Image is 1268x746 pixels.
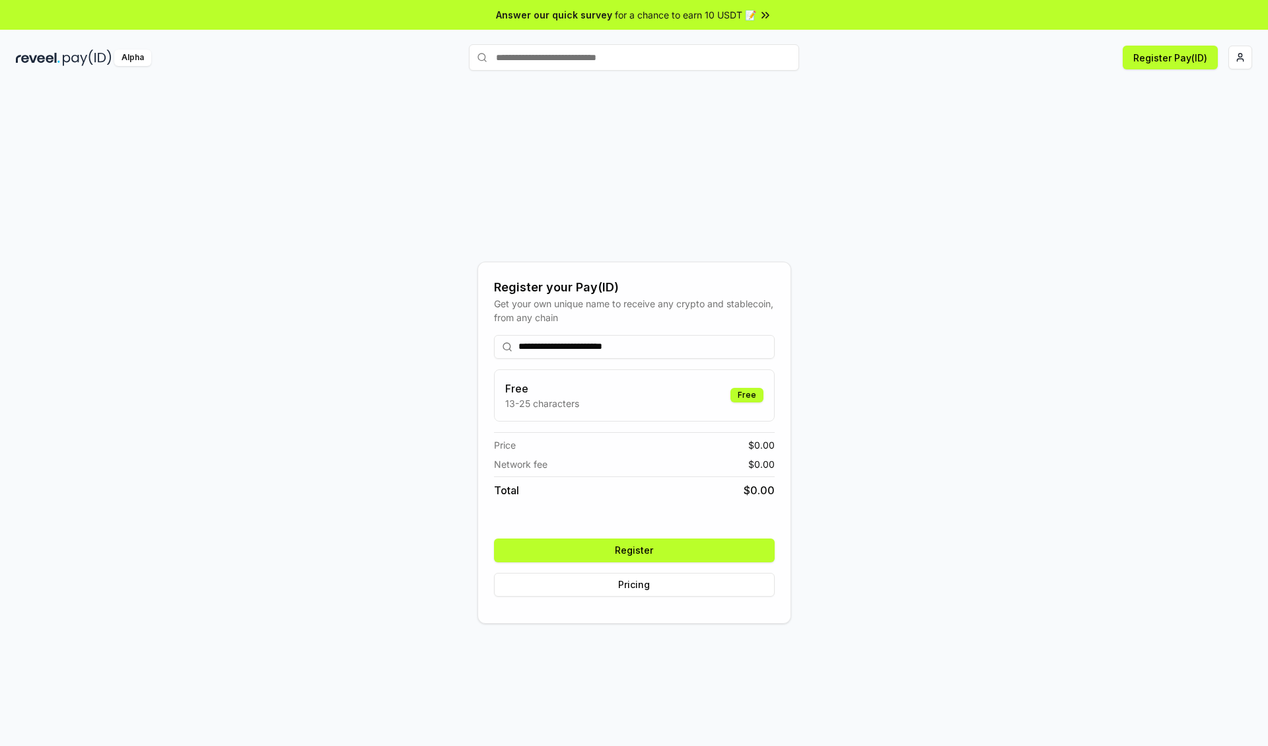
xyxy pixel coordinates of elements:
[505,396,579,410] p: 13-25 characters
[615,8,756,22] span: for a chance to earn 10 USDT 📝
[494,297,775,324] div: Get your own unique name to receive any crypto and stablecoin, from any chain
[494,573,775,597] button: Pricing
[1123,46,1218,69] button: Register Pay(ID)
[744,482,775,498] span: $ 0.00
[494,482,519,498] span: Total
[494,539,775,562] button: Register
[494,438,516,452] span: Price
[730,388,763,402] div: Free
[16,50,60,66] img: reveel_dark
[748,438,775,452] span: $ 0.00
[494,278,775,297] div: Register your Pay(ID)
[114,50,151,66] div: Alpha
[748,457,775,471] span: $ 0.00
[494,457,547,471] span: Network fee
[63,50,112,66] img: pay_id
[496,8,612,22] span: Answer our quick survey
[505,381,579,396] h3: Free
